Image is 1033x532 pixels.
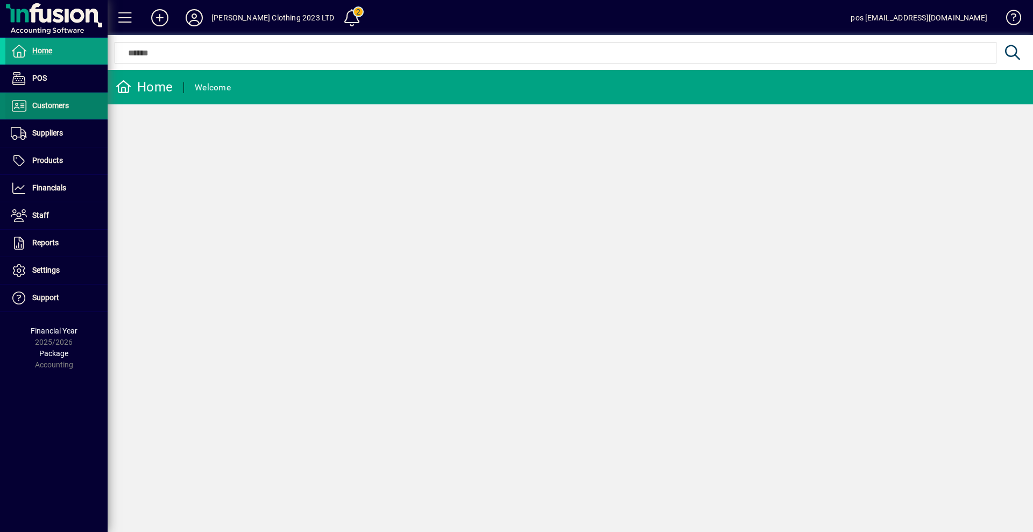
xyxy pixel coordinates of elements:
span: Home [32,46,52,55]
a: Financials [5,175,108,202]
div: [PERSON_NAME] Clothing 2023 LTD [211,9,334,26]
a: Products [5,147,108,174]
a: Suppliers [5,120,108,147]
div: pos [EMAIL_ADDRESS][DOMAIN_NAME] [851,9,987,26]
button: Profile [177,8,211,27]
span: Products [32,156,63,165]
span: Financials [32,183,66,192]
div: Home [116,79,173,96]
a: Staff [5,202,108,229]
a: Settings [5,257,108,284]
span: Reports [32,238,59,247]
span: POS [32,74,47,82]
div: Welcome [195,79,231,96]
a: POS [5,65,108,92]
span: Suppliers [32,129,63,137]
a: Knowledge Base [998,2,1020,37]
button: Add [143,8,177,27]
span: Settings [32,266,60,274]
span: Package [39,349,68,358]
span: Financial Year [31,327,77,335]
a: Reports [5,230,108,257]
span: Customers [32,101,69,110]
span: Support [32,293,59,302]
span: Staff [32,211,49,219]
a: Customers [5,93,108,119]
a: Support [5,285,108,311]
